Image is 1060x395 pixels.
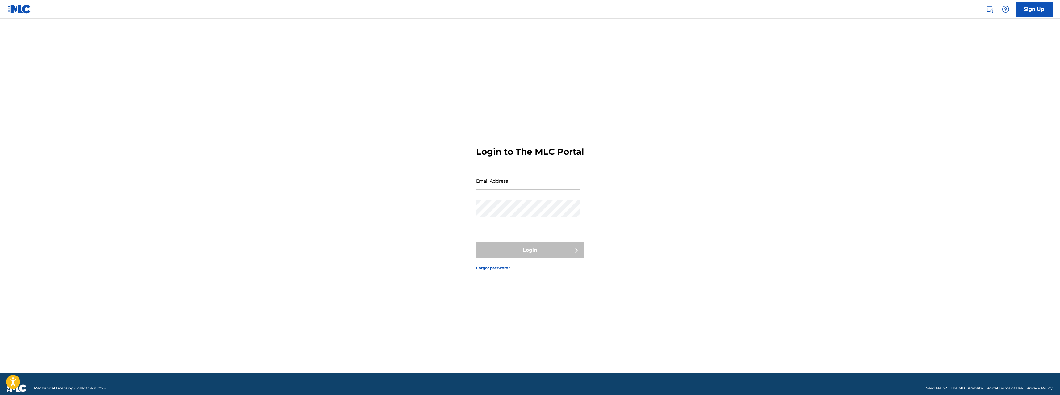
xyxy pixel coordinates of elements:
img: MLC Logo [7,5,31,14]
img: search [986,6,993,13]
a: Sign Up [1016,2,1053,17]
span: Mechanical Licensing Collective © 2025 [34,385,106,391]
img: logo [7,384,27,392]
a: Portal Terms of Use [987,385,1023,391]
a: Public Search [983,3,996,15]
a: Forgot password? [476,265,510,271]
h3: Login to The MLC Portal [476,146,584,157]
a: Need Help? [925,385,947,391]
a: The MLC Website [951,385,983,391]
img: help [1002,6,1009,13]
div: Help [999,3,1012,15]
a: Privacy Policy [1026,385,1053,391]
